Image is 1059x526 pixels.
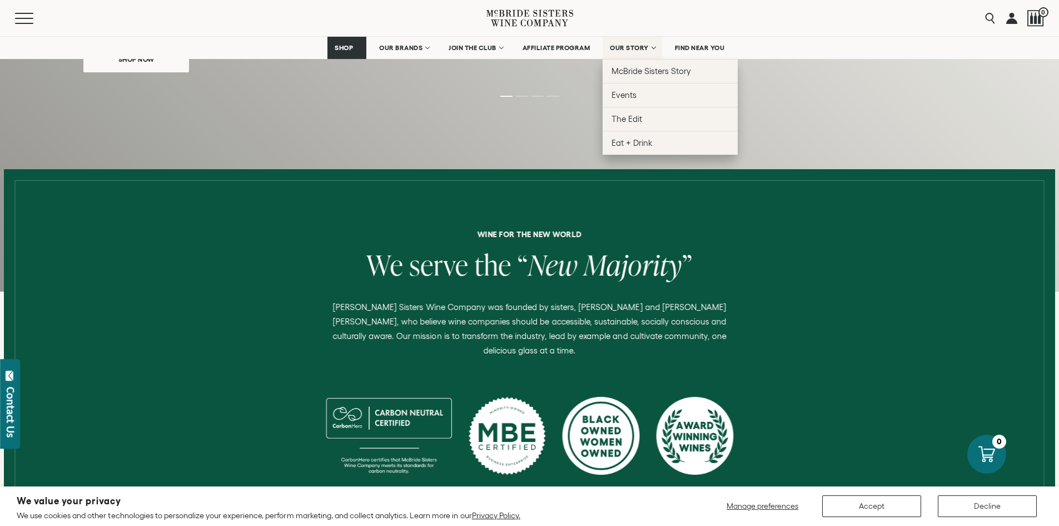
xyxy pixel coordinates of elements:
[518,245,528,284] span: “
[727,502,798,510] span: Manage preferences
[603,59,738,83] a: McBride Sisters Story
[938,495,1037,517] button: Decline
[17,510,520,520] p: We use cookies and other technologies to personalize your experience, perform marketing, and coll...
[83,46,189,72] a: Shop Now
[675,44,725,52] span: FIND NEAR YOU
[449,44,496,52] span: JOIN THE CLUB
[1038,7,1048,17] span: 0
[584,245,682,284] span: Majority
[531,96,544,97] li: Page dot 3
[992,435,1006,449] div: 0
[668,37,732,59] a: FIND NEAR YOU
[603,37,662,59] a: OUR STORY
[372,37,436,59] a: OUR BRANDS
[366,245,404,284] span: We
[515,37,598,59] a: AFFILIATE PROGRAM
[441,37,510,59] a: JOIN THE CLUB
[603,83,738,107] a: Events
[523,44,590,52] span: AFFILIATE PROGRAM
[327,37,366,59] a: SHOP
[322,300,737,358] p: [PERSON_NAME] Sisters Wine Company was founded by sisters, [PERSON_NAME] and [PERSON_NAME] [PERSO...
[611,90,637,100] span: Events
[96,230,963,238] h6: Wine for the new world
[335,44,354,52] span: SHOP
[547,96,559,97] li: Page dot 4
[379,44,422,52] span: OUR BRANDS
[682,245,693,284] span: ”
[17,496,520,506] h2: We value your privacy
[822,495,921,517] button: Accept
[603,107,738,131] a: The Edit
[410,245,469,284] span: serve
[15,13,55,24] button: Mobile Menu Trigger
[603,131,738,155] a: Eat + Drink
[475,245,512,284] span: the
[472,511,520,520] a: Privacy Policy.
[610,44,649,52] span: OUR STORY
[720,495,806,517] button: Manage preferences
[5,387,16,437] div: Contact Us
[611,114,642,124] span: The Edit
[528,245,578,284] span: New
[611,138,653,148] span: Eat + Drink
[516,96,528,97] li: Page dot 2
[611,66,691,76] span: McBride Sisters Story
[99,53,174,66] span: Shop Now
[500,96,513,97] li: Page dot 1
